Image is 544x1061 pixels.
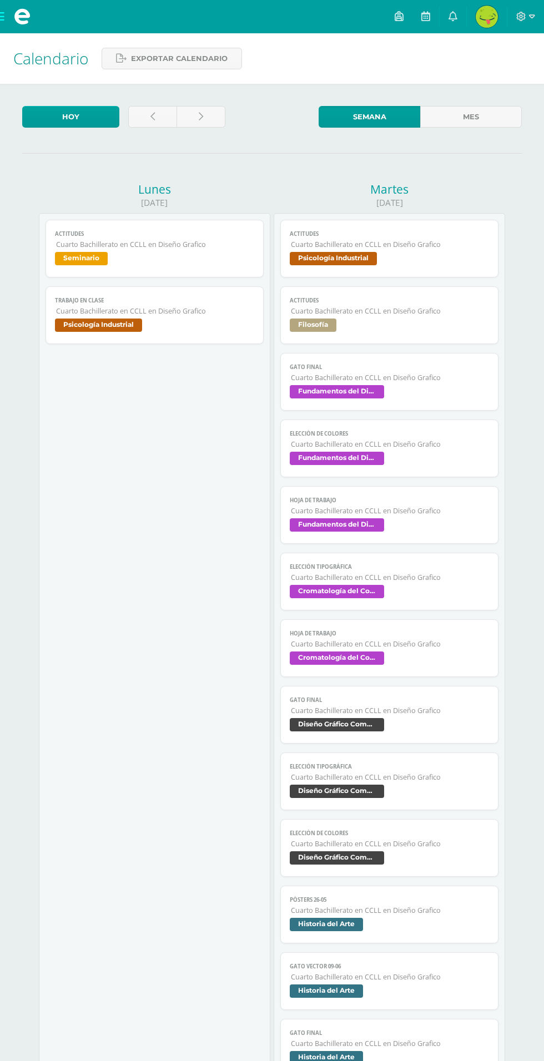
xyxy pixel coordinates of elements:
[291,639,488,649] span: Cuarto Bachillerato en CCLL en Diseño Grafico
[56,306,254,316] span: Cuarto Bachillerato en CCLL en Diseño Grafico
[39,181,270,197] div: Lunes
[290,585,384,598] span: Cromatología del Color
[476,6,498,28] img: 97e88fa67c80cacf31678ba3dd903fc2.png
[291,839,488,848] span: Cuarto Bachillerato en CCLL en Diseño Grafico
[290,385,384,398] span: Fundamentos del Diseño
[280,286,498,344] a: ActitudesCuarto Bachillerato en CCLL en Diseño GraficoFilosofía
[291,373,488,382] span: Cuarto Bachillerato en CCLL en Diseño Grafico
[280,686,498,744] a: Gato FinalCuarto Bachillerato en CCLL en Diseño GraficoDiseño Gráfico Computarizado
[280,220,498,277] a: ActitudesCuarto Bachillerato en CCLL en Diseño GraficoPsicología Industrial
[290,785,384,798] span: Diseño Gráfico Computarizado
[56,240,254,249] span: Cuarto Bachillerato en CCLL en Diseño Grafico
[290,1029,488,1037] span: Gato Final
[290,252,377,265] span: Psicología Industrial
[291,1039,488,1048] span: Cuarto Bachillerato en CCLL en Diseño Grafico
[46,286,263,344] a: Trabajo en claseCuarto Bachillerato en CCLL en Diseño GraficoPsicología Industrial
[55,252,108,265] span: Seminario
[102,48,242,69] a: Exportar calendario
[274,197,505,209] div: [DATE]
[291,972,488,982] span: Cuarto Bachillerato en CCLL en Diseño Grafico
[290,696,488,704] span: Gato Final
[291,573,488,582] span: Cuarto Bachillerato en CCLL en Diseño Grafico
[55,319,142,332] span: Psicología Industrial
[291,506,488,516] span: Cuarto Bachillerato en CCLL en Diseño Grafico
[280,819,498,877] a: Elección de coloresCuarto Bachillerato en CCLL en Diseño GraficoDiseño Gráfico Computarizado
[13,48,88,69] span: Calendario
[290,718,384,731] span: Diseño Gráfico Computarizado
[280,952,498,1010] a: Gato vector 09-06Cuarto Bachillerato en CCLL en Diseño GraficoHistoria del Arte
[290,452,384,465] span: Fundamentos del Diseño
[291,306,488,316] span: Cuarto Bachillerato en CCLL en Diseño Grafico
[280,486,498,544] a: Hoja de trabajoCuarto Bachillerato en CCLL en Diseño GraficoFundamentos del Diseño
[280,353,498,411] a: Gato FinalCuarto Bachillerato en CCLL en Diseño GraficoFundamentos del Diseño
[290,963,488,970] span: Gato vector 09-06
[290,896,488,903] span: Pósters 26-05
[319,106,420,128] a: Semana
[290,518,384,532] span: Fundamentos del Diseño
[280,886,498,943] a: Pósters 26-05Cuarto Bachillerato en CCLL en Diseño GraficoHistoria del Arte
[55,230,254,238] span: Actitudes
[420,106,522,128] a: Mes
[291,772,488,782] span: Cuarto Bachillerato en CCLL en Diseño Grafico
[290,230,488,238] span: Actitudes
[290,651,384,665] span: Cromatología del Color
[290,630,488,637] span: Hoja de trabajo
[39,197,270,209] div: [DATE]
[280,420,498,477] a: Elección de coloresCuarto Bachillerato en CCLL en Diseño GraficoFundamentos del Diseño
[290,984,363,998] span: Historia del Arte
[291,439,488,449] span: Cuarto Bachillerato en CCLL en Diseño Grafico
[290,297,488,304] span: Actitudes
[22,106,119,128] a: Hoy
[290,497,488,504] span: Hoja de trabajo
[55,297,254,304] span: Trabajo en clase
[290,763,488,770] span: Elección tipográfica
[291,706,488,715] span: Cuarto Bachillerato en CCLL en Diseño Grafico
[290,363,488,371] span: Gato Final
[290,918,363,931] span: Historia del Arte
[280,553,498,610] a: Elección tipográficaCuarto Bachillerato en CCLL en Diseño GraficoCromatología del Color
[290,319,336,332] span: Filosofía
[274,181,505,197] div: Martes
[291,240,488,249] span: Cuarto Bachillerato en CCLL en Diseño Grafico
[290,830,488,837] span: Elección de colores
[290,851,384,865] span: Diseño Gráfico Computarizado
[290,430,488,437] span: Elección de colores
[131,48,228,69] span: Exportar calendario
[280,752,498,810] a: Elección tipográficaCuarto Bachillerato en CCLL en Diseño GraficoDiseño Gráfico Computarizado
[280,619,498,677] a: Hoja de trabajoCuarto Bachillerato en CCLL en Diseño GraficoCromatología del Color
[46,220,263,277] a: ActitudesCuarto Bachillerato en CCLL en Diseño GraficoSeminario
[291,906,488,915] span: Cuarto Bachillerato en CCLL en Diseño Grafico
[290,563,488,570] span: Elección tipográfica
